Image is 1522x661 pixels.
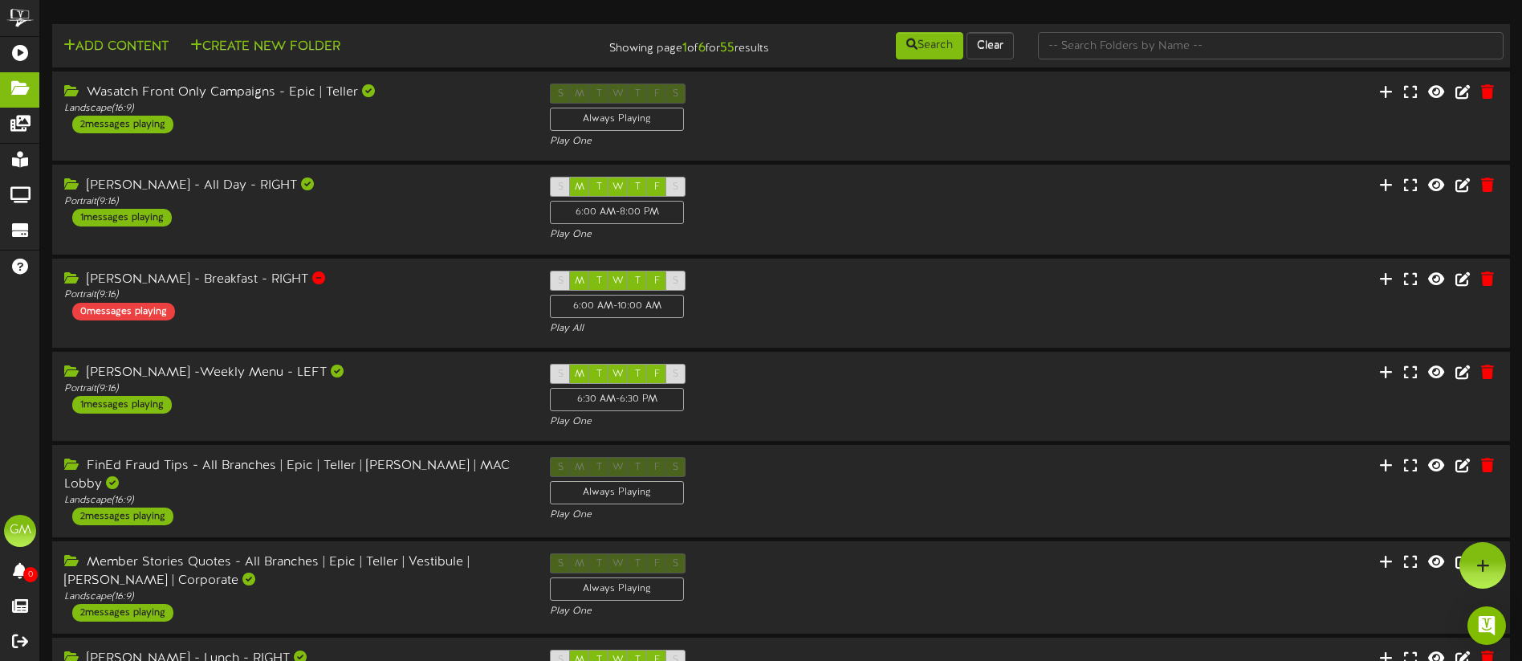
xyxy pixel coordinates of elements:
[1038,32,1504,59] input: -- Search Folders by Name --
[720,41,735,55] strong: 55
[550,295,684,318] div: 6:00 AM - 10:00 AM
[575,369,584,380] span: M
[654,369,660,380] span: F
[654,275,660,287] span: F
[550,577,684,601] div: Always Playing
[673,182,678,193] span: S
[635,369,641,380] span: T
[64,364,526,382] div: [PERSON_NAME] -Weekly Menu - LEFT
[967,32,1014,59] button: Clear
[64,288,526,302] div: Portrait ( 9:16 )
[550,605,1011,618] div: Play One
[72,396,172,414] div: 1 messages playing
[673,369,678,380] span: S
[635,182,641,193] span: T
[72,604,173,622] div: 2 messages playing
[23,567,38,582] span: 0
[72,508,173,525] div: 2 messages playing
[558,275,564,287] span: S
[550,508,1011,522] div: Play One
[64,177,526,195] div: [PERSON_NAME] - All Day - RIGHT
[64,195,526,209] div: Portrait ( 9:16 )
[64,84,526,102] div: Wasatch Front Only Campaigns - Epic | Teller
[575,182,584,193] span: M
[59,37,173,57] button: Add Content
[64,494,526,508] div: Landscape ( 16:9 )
[1467,606,1506,645] div: Open Intercom Messenger
[635,275,641,287] span: T
[550,201,684,224] div: 6:00 AM - 8:00 PM
[558,182,564,193] span: S
[550,415,1011,429] div: Play One
[673,275,678,287] span: S
[550,228,1011,242] div: Play One
[536,31,781,58] div: Showing page of for results
[612,369,624,380] span: W
[575,275,584,287] span: M
[654,182,660,193] span: F
[64,553,526,590] div: Member Stories Quotes - All Branches | Epic | Teller | Vestibule | [PERSON_NAME] | Corporate
[612,182,624,193] span: W
[64,590,526,604] div: Landscape ( 16:9 )
[596,182,602,193] span: T
[64,271,526,289] div: [PERSON_NAME] - Breakfast - RIGHT
[72,303,175,320] div: 0 messages playing
[558,369,564,380] span: S
[682,41,687,55] strong: 1
[550,322,1011,336] div: Play All
[64,457,526,494] div: FinEd Fraud Tips - All Branches | Epic | Teller | [PERSON_NAME] | MAC Lobby
[612,275,624,287] span: W
[4,515,36,547] div: GM
[550,388,684,411] div: 6:30 AM - 6:30 PM
[596,275,602,287] span: T
[185,37,345,57] button: Create New Folder
[596,369,602,380] span: T
[698,41,706,55] strong: 6
[550,481,684,504] div: Always Playing
[896,32,963,59] button: Search
[72,209,172,226] div: 1 messages playing
[550,108,684,131] div: Always Playing
[72,116,173,133] div: 2 messages playing
[550,135,1011,149] div: Play One
[64,382,526,396] div: Portrait ( 9:16 )
[64,102,526,116] div: Landscape ( 16:9 )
